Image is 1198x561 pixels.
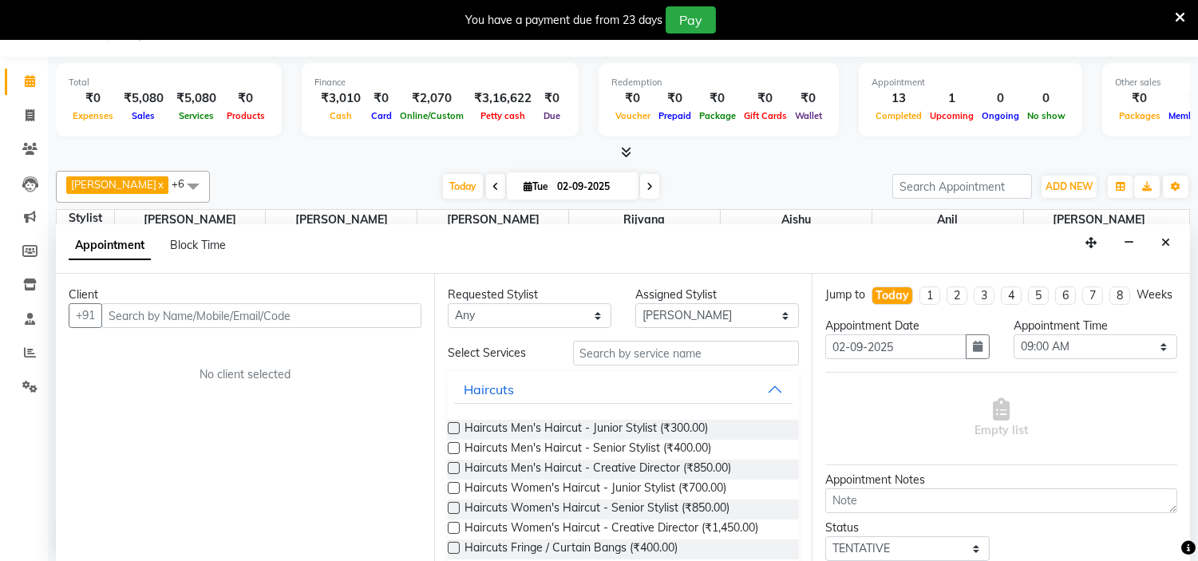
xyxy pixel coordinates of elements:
div: Stylist [57,210,114,227]
div: 0 [1023,89,1070,108]
div: ₹3,010 [314,89,367,108]
span: rijvana [569,210,720,230]
span: ADD NEW [1046,180,1093,192]
div: ₹5,080 [170,89,223,108]
li: 5 [1028,286,1049,305]
span: aishu [721,210,872,230]
span: Services [175,110,218,121]
input: Search by Name/Mobile/Email/Code [101,303,421,328]
input: Search Appointment [892,174,1032,199]
span: Petty cash [476,110,529,121]
span: Due [540,110,564,121]
span: Haircuts Men's Haircut - Junior Stylist (₹300.00) [465,420,708,440]
button: ADD NEW [1042,176,1097,198]
div: You have a payment due from 23 days [465,12,662,29]
div: ₹2,070 [396,89,468,108]
div: Status [825,520,989,536]
div: No client selected [107,366,383,383]
input: yyyy-mm-dd [825,334,966,359]
span: Haircuts Fringe / Curtain Bangs (₹400.00) [465,539,678,559]
span: Wallet [791,110,826,121]
button: Haircuts [454,375,793,404]
li: 4 [1001,286,1022,305]
button: +91 [69,303,102,328]
span: anil [872,210,1023,230]
li: 8 [1109,286,1130,305]
span: [PERSON_NAME] [417,210,568,230]
div: ₹5,080 [117,89,170,108]
div: Appointment Notes [825,472,1177,488]
a: x [156,178,164,191]
div: Jump to [825,286,865,303]
span: Ongoing [978,110,1023,121]
div: Haircuts [464,380,514,399]
div: ₹0 [1115,89,1164,108]
input: Search by service name [573,341,800,365]
li: 7 [1082,286,1103,305]
div: Appointment [872,76,1070,89]
li: 3 [974,286,994,305]
span: Prepaid [654,110,695,121]
input: 2025-09-02 [552,175,632,199]
div: ₹0 [695,89,740,108]
div: Assigned Stylist [635,286,799,303]
li: 6 [1055,286,1076,305]
span: Products [223,110,269,121]
div: 13 [872,89,926,108]
button: Close [1154,231,1177,255]
span: Haircuts Women's Haircut - Senior Stylist (₹850.00) [465,500,729,520]
span: No show [1023,110,1070,121]
span: Voucher [611,110,654,121]
span: Package [695,110,740,121]
span: Upcoming [926,110,978,121]
span: Haircuts Women's Haircut - Creative Director (₹1,450.00) [465,520,758,539]
span: Card [367,110,396,121]
div: ₹0 [223,89,269,108]
div: 0 [978,89,1023,108]
div: ₹0 [791,89,826,108]
div: Client [69,286,421,303]
span: [PERSON_NAME] [1024,210,1175,230]
span: Packages [1115,110,1164,121]
div: Total [69,76,269,89]
div: Requested Stylist [448,286,611,303]
span: Cash [326,110,356,121]
div: ₹0 [69,89,117,108]
div: ₹0 [654,89,695,108]
div: 1 [926,89,978,108]
span: Haircuts Men's Haircut - Creative Director (₹850.00) [465,460,731,480]
span: Block Time [170,238,226,252]
span: Today [443,174,483,199]
div: Finance [314,76,566,89]
span: Haircuts Women's Haircut - Junior Stylist (₹700.00) [465,480,726,500]
li: 1 [919,286,940,305]
div: Today [876,287,909,304]
span: Tue [520,180,552,192]
span: Online/Custom [396,110,468,121]
button: Pay [666,6,716,34]
span: Appointment [69,231,151,260]
span: [PERSON_NAME] [266,210,417,230]
div: ₹0 [367,89,396,108]
span: Sales [128,110,160,121]
div: ₹3,16,622 [468,89,538,108]
span: Completed [872,110,926,121]
span: +6 [172,177,196,190]
span: [PERSON_NAME] [71,178,156,191]
div: ₹0 [611,89,654,108]
div: ₹0 [740,89,791,108]
li: 2 [947,286,967,305]
span: [PERSON_NAME] [115,210,266,230]
span: Gift Cards [740,110,791,121]
div: Weeks [1137,286,1172,303]
div: ₹0 [538,89,566,108]
span: Empty list [975,398,1028,439]
div: Appointment Date [825,318,989,334]
span: Haircuts Men's Haircut - Senior Stylist (₹400.00) [465,440,711,460]
div: Appointment Time [1014,318,1177,334]
div: Select Services [436,345,561,361]
div: Redemption [611,76,826,89]
span: Expenses [69,110,117,121]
